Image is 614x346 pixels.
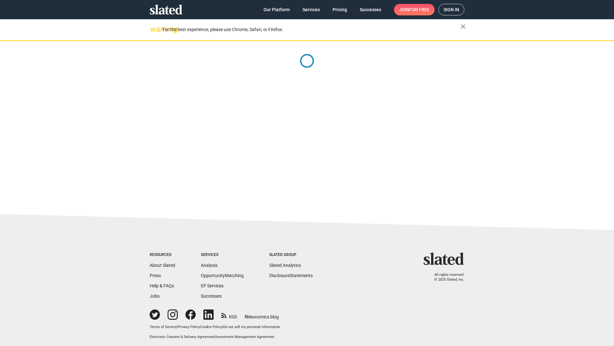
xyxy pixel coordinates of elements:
[355,4,386,15] a: Successes
[223,325,280,330] button: Do not sell my personal information
[428,273,464,282] p: All rights reserved. © 2025 Slated, Inc.
[150,252,175,258] div: Resources
[201,293,222,299] a: Successes
[444,4,459,15] span: Sign in
[201,273,244,278] a: OpportunityMatching
[409,4,429,15] span: for free
[360,4,381,15] span: Successes
[327,4,352,15] a: Pricing
[269,263,301,268] a: Slated Analytics
[333,4,347,15] span: Pricing
[303,4,320,15] span: Services
[150,273,161,278] a: Press
[200,325,201,329] span: |
[221,310,237,320] a: RSS
[177,325,178,329] span: |
[297,4,325,15] a: Services
[215,335,216,339] span: |
[245,314,252,319] span: film
[150,263,175,268] a: About Slated
[150,325,177,329] a: Terms of Service
[438,4,464,15] a: Sign in
[201,263,217,268] a: Analysis
[394,4,435,15] a: Joinfor free
[399,4,429,15] span: Join
[150,25,158,33] mat-icon: warning
[201,283,224,288] a: EP Services
[150,293,160,299] a: Jobs
[201,325,222,329] a: Cookie Policy
[264,4,290,15] span: Our Platform
[162,25,460,34] div: For the best experience, please use Chrome, Safari, or Firefox.
[178,325,200,329] a: Privacy Policy
[150,335,215,339] a: Electronic Consent & Delivery Agreement
[201,252,244,258] div: Services
[269,252,313,258] div: Slated Group
[150,283,174,288] a: Help & FAQs
[459,23,467,30] mat-icon: close
[269,273,313,278] a: DisclosureStatements
[222,325,223,329] span: |
[216,335,274,339] a: Investment Management Agreement
[258,4,295,15] a: Our Platform
[245,309,279,320] a: filmonomics blog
